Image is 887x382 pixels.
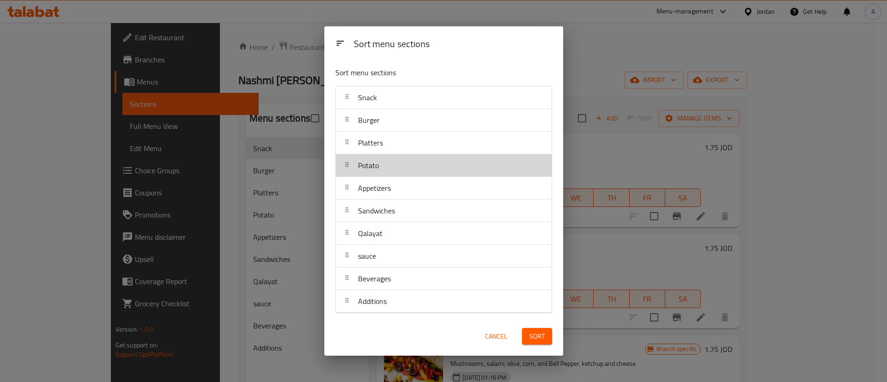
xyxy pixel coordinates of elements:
[358,136,383,150] span: Platters
[358,158,379,172] span: Potato
[358,294,387,308] span: Additions
[358,204,395,218] span: Sandwiches
[336,132,552,154] div: Platters
[358,272,391,285] span: Beverages
[485,331,507,342] span: Cancel
[358,226,383,240] span: Qalayat
[336,245,552,267] div: sauce
[336,177,552,200] div: Appetizers
[350,34,556,55] div: Sort menu sections
[336,222,552,245] div: Qalayat
[358,91,377,104] span: Snack
[336,267,552,290] div: Beverages
[529,331,545,342] span: Sort
[358,249,376,263] span: sauce
[336,154,552,177] div: Potato
[336,200,552,222] div: Sandwiches
[358,113,380,127] span: Burger
[335,67,507,79] p: Sort menu sections
[522,328,552,345] button: Sort
[358,181,391,195] span: Appetizers
[336,109,552,132] div: Burger
[336,290,552,313] div: Additions
[481,328,511,345] button: Cancel
[336,86,552,109] div: Snack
